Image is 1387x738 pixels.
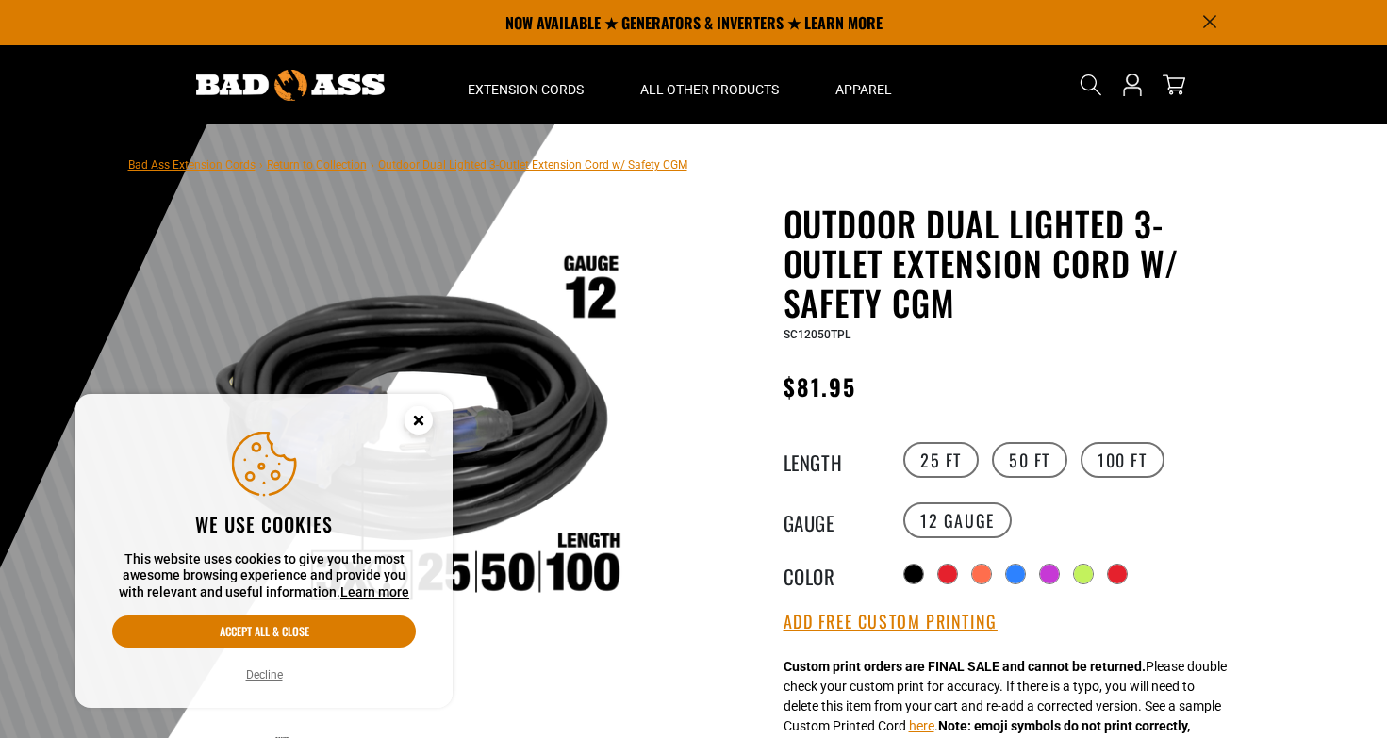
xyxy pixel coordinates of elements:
label: 100 FT [1081,442,1164,478]
label: 12 Gauge [903,502,1012,538]
span: Outdoor Dual Lighted 3-Outlet Extension Cord w/ Safety CGM [378,158,687,172]
p: This website uses cookies to give you the most awesome browsing experience and provide you with r... [112,551,416,601]
nav: breadcrumbs [128,153,687,175]
span: Extension Cords [468,81,584,98]
span: › [371,158,374,172]
span: SC12050TPL [784,328,850,341]
summary: Extension Cords [439,45,612,124]
span: $81.95 [784,369,856,403]
button: Accept all & close [112,615,416,648]
button: Add Free Custom Printing [784,612,998,632]
button: Decline [240,665,289,684]
h1: Outdoor Dual Lighted 3-Outlet Extension Cord w/ Safety CGM [784,204,1246,322]
span: › [259,158,263,172]
summary: All Other Products [612,45,807,124]
a: Learn more [340,584,409,599]
strong: Custom print orders are FINAL SALE and cannot be returned. [784,659,1146,674]
legend: Color [784,562,878,586]
h2: We use cookies [112,512,416,536]
span: All Other Products [640,81,779,98]
img: Bad Ass Extension Cords [196,70,385,101]
span: Apparel [835,81,892,98]
summary: Search [1076,70,1106,100]
aside: Cookie Consent [75,394,453,709]
label: 50 FT [992,442,1067,478]
legend: Gauge [784,508,878,533]
a: Return to Collection [267,158,367,172]
summary: Apparel [807,45,920,124]
a: Bad Ass Extension Cords [128,158,256,172]
button: here [909,716,934,736]
label: 25 FT [903,442,979,478]
legend: Length [784,448,878,472]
